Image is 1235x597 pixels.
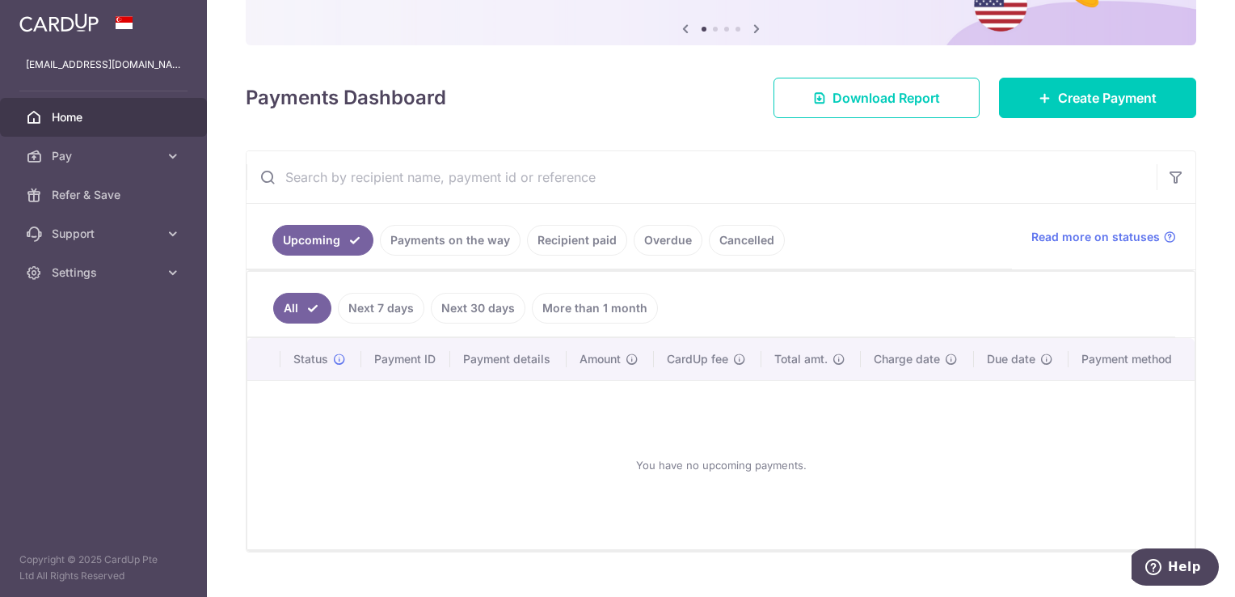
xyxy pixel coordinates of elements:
span: CardUp fee [667,351,728,367]
span: Charge date [874,351,940,367]
a: Next 7 days [338,293,424,324]
th: Payment method [1069,338,1195,380]
a: Next 30 days [431,293,525,324]
img: CardUp [19,13,99,32]
span: Total amt. [774,351,828,367]
span: Read more on statuses [1031,229,1160,245]
iframe: Opens a widget where you can find more information [1132,548,1219,589]
span: Due date [987,351,1035,367]
th: Payment ID [361,338,451,380]
span: Support [52,226,158,242]
span: Download Report [832,88,940,108]
input: Search by recipient name, payment id or reference [247,151,1157,203]
a: Overdue [634,225,702,256]
a: More than 1 month [532,293,658,324]
a: All [273,293,331,324]
a: Create Payment [999,78,1196,118]
span: Home [52,109,158,125]
a: Recipient paid [527,225,627,256]
th: Payment details [450,338,567,380]
span: Status [293,351,328,367]
a: Upcoming [272,225,373,256]
a: Read more on statuses [1031,229,1176,245]
a: Cancelled [709,225,785,256]
p: [EMAIL_ADDRESS][DOMAIN_NAME] [26,57,181,73]
a: Payments on the way [380,225,521,256]
a: Download Report [773,78,980,118]
span: Settings [52,265,158,281]
h4: Payments Dashboard [246,83,446,112]
div: You have no upcoming payments. [267,394,1175,536]
span: Amount [580,351,621,367]
span: Pay [52,148,158,164]
span: Create Payment [1058,88,1157,108]
span: Refer & Save [52,187,158,203]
